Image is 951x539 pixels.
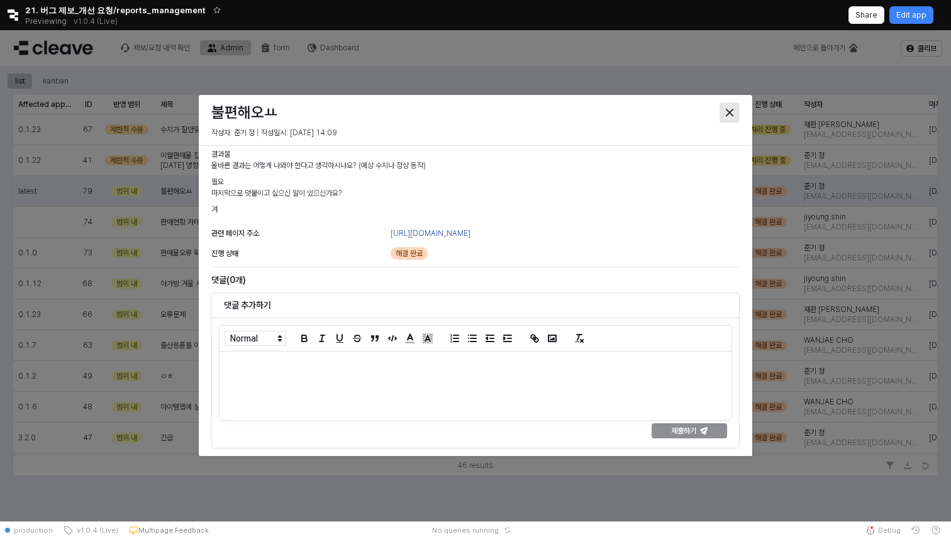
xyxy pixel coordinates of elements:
p: 제출하기 [671,426,696,436]
span: 해결 완료 [396,247,423,260]
span: 진행 상태 [211,249,238,258]
p: Share [855,10,877,20]
button: Releases and History [67,13,125,30]
span: v1.0.4 (Live) [73,525,118,535]
p: 필요 [211,176,740,187]
h6: 댓글 추가하기 [224,299,727,311]
button: Help [926,521,946,539]
button: Add app to favorites [211,4,223,16]
a: [URL][DOMAIN_NAME] [391,229,470,238]
button: Debug [860,521,906,539]
button: History [906,521,926,539]
p: 결과물 [211,148,740,160]
p: 겨 [211,204,740,215]
span: production [14,525,53,535]
p: v1.0.4 (Live) [74,16,118,26]
button: Close [720,103,740,123]
div: Previewing v1.0.4 (Live) [25,13,125,30]
button: Multipage Feedback [123,521,214,539]
button: Edit app [889,6,933,24]
h3: 불편해오ㅛ [211,104,605,121]
button: Reset app state [501,526,514,534]
span: No queries running [432,525,499,535]
span: 21. 버그 제보_개선 요청/reports_management [25,4,206,16]
p: Multipage Feedback [138,525,209,535]
button: Share app [848,6,884,24]
span: 관련 페이지 주소 [211,229,259,238]
button: 제출하기 [652,423,727,438]
h6: 댓글(0개) [211,274,336,286]
span: Previewing [25,15,67,28]
p: 작성자: 준기 정 | 작성일시: [DATE] 14:09 [211,127,470,138]
span: Debug [878,525,901,535]
p: Edit app [896,10,926,20]
button: v1.0.4 (Live) [58,521,123,539]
